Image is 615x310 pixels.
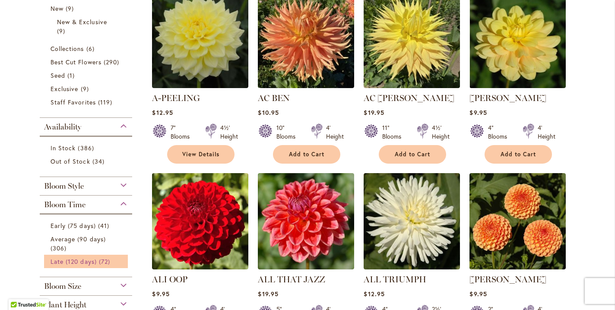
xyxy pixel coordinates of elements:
span: Average (90 days) [51,235,106,243]
div: 10" Blooms [276,123,301,141]
img: ALL TRIUMPH [364,173,460,269]
span: Bloom Size [44,282,81,291]
div: 4½' Height [220,123,238,141]
button: Add to Cart [379,145,446,164]
img: ALL THAT JAZZ [258,173,354,269]
a: A-PEELING [152,93,200,103]
span: 386 [78,143,96,152]
span: 1 [67,71,77,80]
span: $19.95 [364,108,384,117]
span: New & Exclusive [57,18,107,26]
span: Add to Cart [501,151,536,158]
span: Bloom Style [44,181,84,191]
a: Best Cut Flowers [51,57,124,66]
span: $19.95 [258,290,278,298]
a: AC BEN [258,93,290,103]
span: Staff Favorites [51,98,96,106]
a: AC BEN [258,82,354,90]
span: 9 [66,4,76,13]
span: 6 [86,44,97,53]
a: Staff Favorites [51,98,124,107]
a: ALL TRIUMPH [364,263,460,271]
a: View Details [167,145,235,164]
div: 4' Height [538,123,555,141]
span: 119 [98,98,114,107]
span: 290 [104,57,121,66]
span: Exclusive [51,85,78,93]
a: New &amp; Exclusive [57,17,117,35]
a: In Stock 386 [51,143,124,152]
span: 41 [98,221,111,230]
span: Availability [44,122,81,132]
a: Early (75 days) 41 [51,221,124,230]
a: ALL TRIUMPH [364,274,426,285]
a: Seed [51,71,124,80]
span: $12.95 [364,290,384,298]
a: ALL THAT JAZZ [258,263,354,271]
a: [PERSON_NAME] [469,93,546,103]
div: 4' Height [326,123,344,141]
a: Exclusive [51,84,124,93]
a: ALL THAT JAZZ [258,274,325,285]
span: Early (75 days) [51,221,96,230]
a: New [51,4,124,13]
a: AMBER QUEEN [469,263,566,271]
span: $9.95 [469,108,487,117]
a: Out of Stock 34 [51,157,124,166]
img: AMBER QUEEN [469,173,566,269]
span: $9.95 [152,290,169,298]
button: Add to Cart [273,145,340,164]
span: View Details [182,151,219,158]
span: 9 [57,26,67,35]
span: $9.95 [469,290,487,298]
span: 9 [81,84,91,93]
a: AHOY MATEY [469,82,566,90]
span: $10.95 [258,108,279,117]
span: 72 [99,257,112,266]
a: Average (90 days) 306 [51,234,124,253]
iframe: Launch Accessibility Center [6,279,31,304]
div: 4½' Height [432,123,450,141]
span: Out of Stock [51,157,90,165]
div: 7" Blooms [171,123,195,141]
span: In Stock [51,144,76,152]
a: [PERSON_NAME] [469,274,546,285]
div: 4" Blooms [488,123,512,141]
button: Add to Cart [485,145,552,164]
span: Seed [51,71,65,79]
div: 11" Blooms [382,123,406,141]
span: Add to Cart [395,151,430,158]
a: ALI OOP [152,263,248,271]
span: Plant Height [44,300,86,310]
a: AC [PERSON_NAME] [364,93,454,103]
span: Add to Cart [289,151,324,158]
a: ALI OOP [152,274,187,285]
span: Collections [51,44,84,53]
span: Best Cut Flowers [51,58,101,66]
a: Collections [51,44,124,53]
a: A-Peeling [152,82,248,90]
span: 34 [92,157,107,166]
span: $12.95 [152,108,173,117]
span: New [51,4,63,13]
a: AC Jeri [364,82,460,90]
img: ALI OOP [152,173,248,269]
span: Late (120 days) [51,257,97,266]
span: 306 [51,244,69,253]
span: Bloom Time [44,200,86,209]
a: Late (120 days) 72 [51,257,124,266]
